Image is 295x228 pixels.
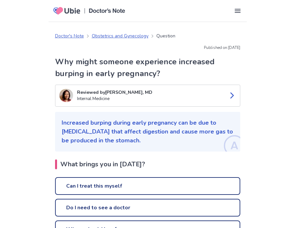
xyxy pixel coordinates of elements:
[55,199,240,217] a: Do I need to see a doctor
[62,118,234,145] p: Increased burping during early pregnancy can be due to [MEDICAL_DATA] that affect digestion and c...
[55,56,240,79] h1: Why might someone experience increased burping in early pregnancy?
[55,159,240,169] h2: What brings you in [DATE]?
[77,96,223,102] p: Internal Medicine
[92,32,148,39] a: Obstetrics and Gynecology
[55,45,240,51] p: Published on: [DATE]
[55,32,84,39] a: Doctor's Note
[89,9,125,13] img: Doctors Note Logo
[55,177,240,195] a: Can I treat this myself
[55,85,240,107] a: Suo LeeReviewed by[PERSON_NAME], MDInternal Medicine
[59,89,73,102] img: Suo Lee
[156,32,175,39] p: Question
[55,32,175,39] nav: breadcrumb
[77,89,223,96] p: Reviewed by [PERSON_NAME], MD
